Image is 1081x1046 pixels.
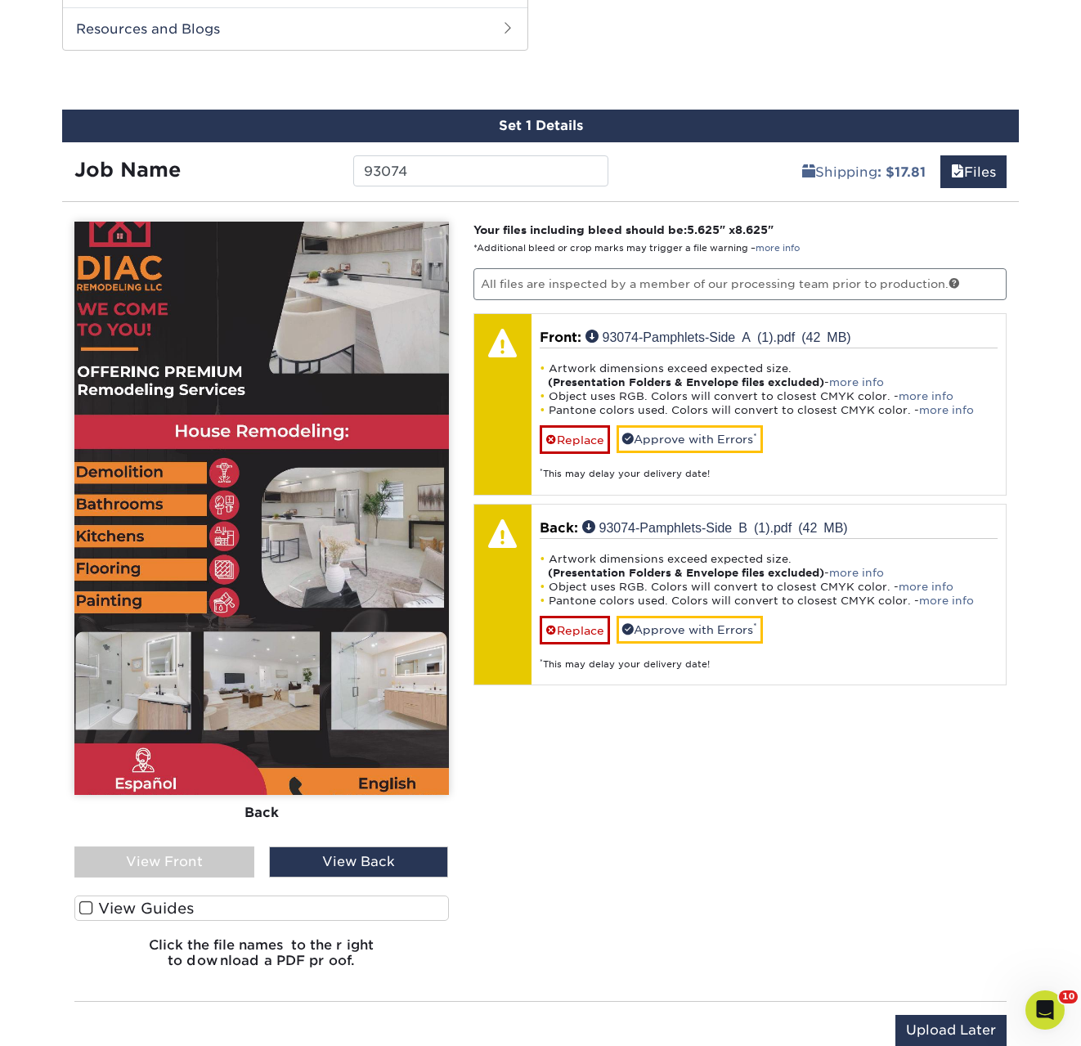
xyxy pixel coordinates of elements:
span: files [951,164,964,180]
li: Pantone colors used. Colors will convert to closest CMYK color. - [540,403,998,417]
h6: Click the file names to the right to download a PDF proof. [74,937,449,981]
li: Object uses RGB. Colors will convert to closest CMYK color. - [540,389,998,403]
span: shipping [802,164,815,180]
strong: Job Name [74,158,181,182]
a: more info [756,243,800,254]
span: 8.625 [735,223,768,236]
b: : $17.81 [877,164,926,180]
input: Enter a job name [353,155,608,186]
div: Set 1 Details [62,110,1019,142]
span: 5.625 [687,223,720,236]
small: *Additional bleed or crop marks may trigger a file warning – [473,243,800,254]
a: more info [899,390,953,402]
strong: (Presentation Folders & Envelope files excluded) [548,376,824,388]
span: 10 [1059,990,1078,1003]
a: Replace [540,425,610,454]
div: View Front [74,846,254,878]
input: Upload Later [895,1015,1007,1046]
li: Pantone colors used. Colors will convert to closest CMYK color. - [540,594,998,608]
a: more info [919,404,974,416]
a: more info [899,581,953,593]
label: View Guides [74,896,449,921]
strong: Your files including bleed should be: " x " [473,223,774,236]
div: This may delay your delivery date! [540,454,998,481]
li: Artwork dimensions exceed expected size. - [540,552,998,580]
a: Files [940,155,1007,188]
a: Approve with Errors* [617,616,763,644]
a: 93074-Pamphlets-Side B (1).pdf (42 MB) [582,520,848,533]
h2: Resources and Blogs [63,7,527,50]
a: more info [829,567,884,579]
iframe: Google Customer Reviews [4,996,139,1040]
strong: (Presentation Folders & Envelope files excluded) [548,567,824,579]
div: Back [74,796,449,832]
a: more info [919,595,974,607]
li: Object uses RGB. Colors will convert to closest CMYK color. - [540,580,998,594]
div: View Back [269,846,449,878]
a: 93074-Pamphlets-Side A (1).pdf (42 MB) [585,330,851,343]
a: more info [829,376,884,388]
a: Shipping: $17.81 [792,155,936,188]
span: Back: [540,520,578,536]
a: Approve with Errors* [617,425,763,453]
iframe: Intercom live chat [1025,990,1065,1030]
li: Artwork dimensions exceed expected size. - [540,361,998,389]
div: This may delay your delivery date! [540,644,998,671]
span: Front: [540,330,581,345]
p: All files are inspected by a member of our processing team prior to production. [473,268,1007,299]
a: Replace [540,616,610,644]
